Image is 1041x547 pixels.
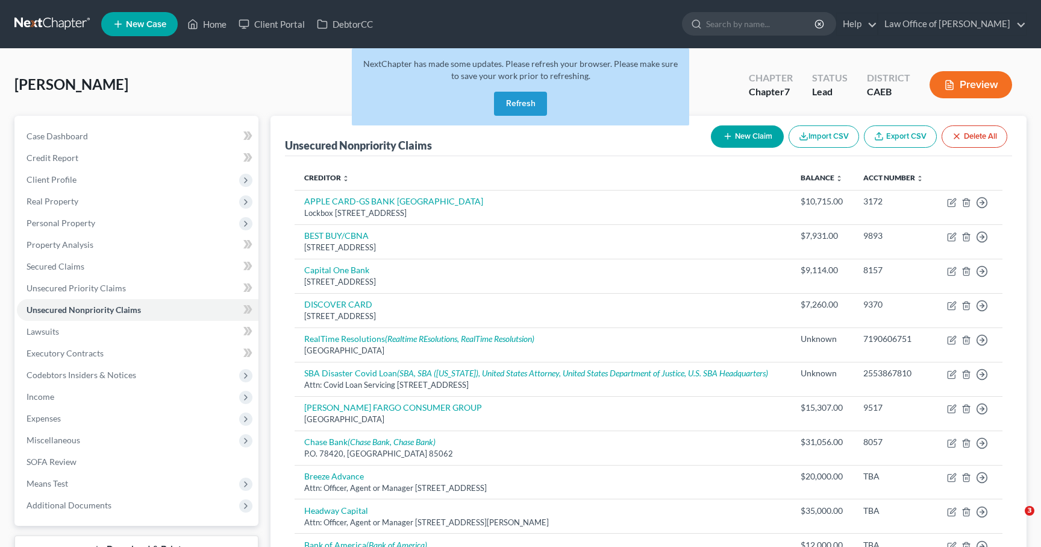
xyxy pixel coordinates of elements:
a: RealTime Resolutions(Realtime REsolutions, RealTime Resolutsion) [304,334,534,344]
iframe: Intercom live chat [1000,506,1029,535]
a: Case Dashboard [17,125,258,147]
span: Personal Property [27,218,95,228]
div: TBA [863,505,926,517]
span: Additional Documents [27,500,111,510]
span: SOFA Review [27,457,77,467]
span: Lawsuits [27,326,59,337]
span: Unsecured Nonpriority Claims [27,305,141,315]
a: DISCOVER CARD [304,299,372,309]
span: [PERSON_NAME] [14,75,128,93]
a: Lawsuits [17,321,258,343]
button: Refresh [494,92,547,116]
a: SOFA Review [17,451,258,473]
div: 8057 [863,436,926,448]
div: [STREET_ADDRESS] [304,276,781,288]
button: New Claim [711,125,784,148]
button: Import CSV [789,125,859,148]
div: $35,000.00 [801,505,845,517]
div: [GEOGRAPHIC_DATA] [304,414,781,425]
span: 7 [784,86,790,97]
div: $10,715.00 [801,195,845,207]
input: Search by name... [706,13,816,35]
a: Breeze Advance [304,471,364,481]
button: Preview [930,71,1012,98]
span: Credit Report [27,153,78,163]
i: (SBA, SBA ([US_STATE]), United States Attorney, United States Department of Justice, U.S. SBA Hea... [397,368,768,378]
div: 2553867810 [863,367,926,379]
div: 8157 [863,264,926,276]
span: Executory Contracts [27,348,104,358]
a: Executory Contracts [17,343,258,364]
span: Means Test [27,478,68,489]
div: District [867,71,910,85]
div: $7,931.00 [801,230,845,242]
a: Acct Number unfold_more [863,173,924,182]
span: Property Analysis [27,239,93,250]
div: 3172 [863,195,926,207]
div: P.O. 78420, [GEOGRAPHIC_DATA] 85062 [304,448,781,460]
a: Headway Capital [304,505,368,516]
div: 9517 [863,402,926,414]
a: Unsecured Priority Claims [17,277,258,299]
i: unfold_more [342,175,349,182]
div: 9893 [863,230,926,242]
span: NextChapter has made some updates. Please refresh your browser. Please make sure to save your wor... [363,58,678,81]
div: Unknown [801,333,845,345]
a: Export CSV [864,125,937,148]
a: BEST BUY/CBNA [304,230,369,241]
a: Unsecured Nonpriority Claims [17,299,258,321]
i: unfold_more [916,175,924,182]
span: Real Property [27,196,78,206]
span: Case Dashboard [27,131,88,141]
div: Unsecured Nonpriority Claims [285,138,432,153]
span: Expenses [27,413,61,423]
span: New Case [126,20,166,29]
div: Attn: Officer, Agent or Manager [STREET_ADDRESS] [304,482,781,494]
div: [GEOGRAPHIC_DATA] [304,345,781,356]
div: CAEB [867,85,910,99]
div: $31,056.00 [801,436,845,448]
a: Home [181,13,233,35]
i: (Realtime REsolutions, RealTime Resolutsion) [385,334,534,344]
span: Secured Claims [27,261,84,271]
a: [PERSON_NAME] FARGO CONSUMER GROUP [304,402,482,413]
div: $7,260.00 [801,299,845,311]
a: Secured Claims [17,256,258,277]
a: Creditor unfold_more [304,173,349,182]
div: Attn: Officer, Agent or Manager [STREET_ADDRESS][PERSON_NAME] [304,517,781,528]
div: Chapter [749,71,793,85]
a: APPLE CARD-GS BANK [GEOGRAPHIC_DATA] [304,196,483,206]
div: $9,114.00 [801,264,845,276]
div: Lead [812,85,848,99]
div: [STREET_ADDRESS] [304,311,781,322]
div: $20,000.00 [801,470,845,482]
a: Chase Bank(Chase Bank, Chase Bank) [304,437,436,447]
div: Lockbox [STREET_ADDRESS] [304,207,781,219]
span: Income [27,391,54,402]
span: Unsecured Priority Claims [27,283,126,293]
div: Unknown [801,367,845,379]
div: $15,307.00 [801,402,845,414]
a: Capital One Bank [304,265,369,275]
div: Chapter [749,85,793,99]
button: Delete All [942,125,1007,148]
div: 7190606751 [863,333,926,345]
span: Codebtors Insiders & Notices [27,370,136,380]
a: Law Office of [PERSON_NAME] [878,13,1026,35]
a: SBA Disaster Covid Loan(SBA, SBA ([US_STATE]), United States Attorney, United States Department o... [304,368,768,378]
div: Attn: Covid Loan Servicing [STREET_ADDRESS] [304,379,781,391]
span: Client Profile [27,174,77,185]
div: TBA [863,470,926,482]
a: Client Portal [233,13,311,35]
div: 9370 [863,299,926,311]
div: [STREET_ADDRESS] [304,242,781,253]
span: Miscellaneous [27,435,80,445]
i: (Chase Bank, Chase Bank) [348,437,436,447]
a: Help [837,13,877,35]
a: DebtorCC [311,13,379,35]
a: Credit Report [17,147,258,169]
a: Property Analysis [17,234,258,256]
div: Status [812,71,848,85]
i: unfold_more [836,175,843,182]
a: Balance unfold_more [801,173,843,182]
